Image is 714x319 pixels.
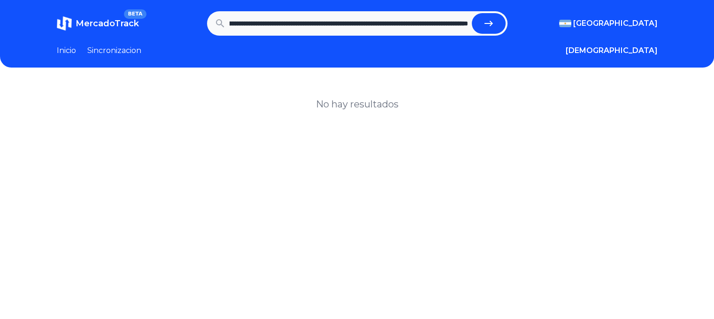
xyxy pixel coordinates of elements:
span: MercadoTrack [76,18,139,29]
button: [DEMOGRAPHIC_DATA] [566,45,658,56]
span: BETA [124,9,146,19]
a: Sincronizacion [87,45,141,56]
a: MercadoTrackBETA [57,16,139,31]
img: Argentina [559,20,571,27]
span: [GEOGRAPHIC_DATA] [573,18,658,29]
button: [GEOGRAPHIC_DATA] [559,18,658,29]
a: Inicio [57,45,76,56]
img: MercadoTrack [57,16,72,31]
h1: No hay resultados [316,98,399,111]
